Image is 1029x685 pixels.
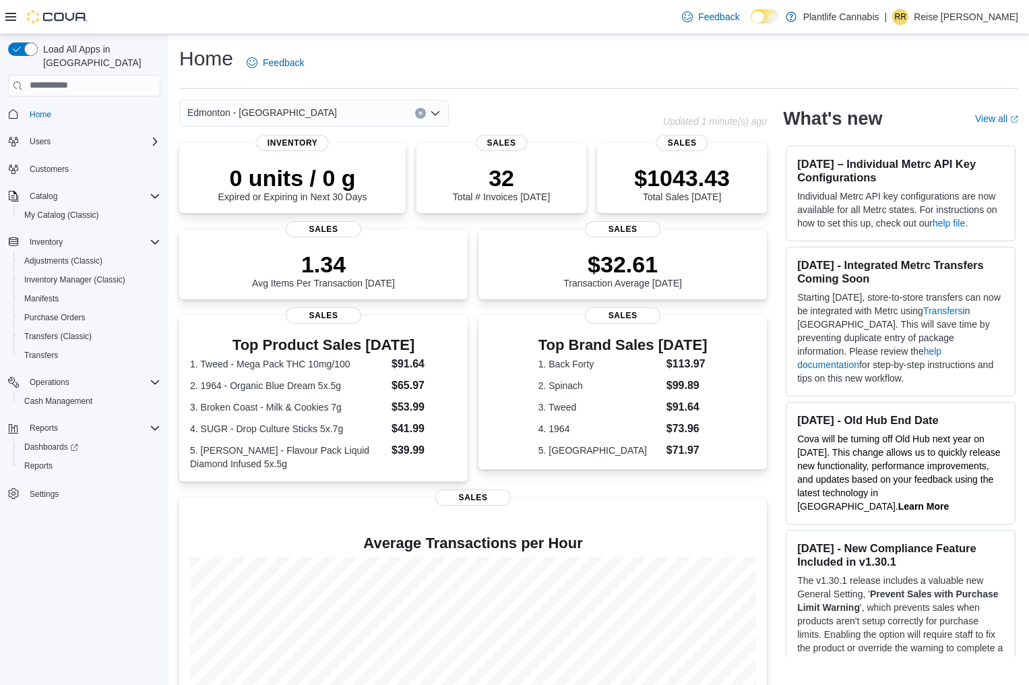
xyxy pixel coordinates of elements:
[476,135,527,151] span: Sales
[933,218,965,229] a: help file
[19,439,84,455] a: Dashboards
[797,291,1004,385] p: Starting [DATE], store-to-store transfers can now be integrated with Metrc using in [GEOGRAPHIC_D...
[797,589,998,613] strong: Prevent Sales with Purchase Limit Warning
[24,396,92,407] span: Cash Management
[392,421,457,437] dd: $41.99
[252,251,395,278] p: 1.34
[538,379,661,392] dt: 2. Spinach
[698,10,739,24] span: Feedback
[538,400,661,414] dt: 3. Tweed
[286,307,361,324] span: Sales
[24,133,160,150] span: Users
[3,483,166,503] button: Settings
[24,350,58,361] span: Transfers
[13,392,166,411] button: Cash Management
[24,420,63,436] button: Reports
[24,188,160,204] span: Catalog
[975,113,1018,124] a: View allExternal link
[24,331,92,342] span: Transfers (Classic)
[13,270,166,289] button: Inventory Manager (Classic)
[453,165,550,202] div: Total # Invoices [DATE]
[392,442,457,458] dd: $39.99
[666,442,708,458] dd: $71.97
[19,439,160,455] span: Dashboards
[797,413,1004,427] h3: [DATE] - Old Hub End Date
[24,210,99,220] span: My Catalog (Classic)
[30,109,51,120] span: Home
[190,400,386,414] dt: 3. Broken Coast - Milk & Cookies 7g
[30,423,58,434] span: Reports
[13,206,166,225] button: My Catalog (Classic)
[19,207,160,223] span: My Catalog (Classic)
[241,49,309,76] a: Feedback
[3,159,166,179] button: Customers
[914,9,1018,25] p: Reise [PERSON_NAME]
[435,489,511,506] span: Sales
[24,374,75,390] button: Operations
[30,377,69,388] span: Operations
[19,291,64,307] a: Manifests
[24,107,57,123] a: Home
[3,187,166,206] button: Catalog
[797,189,1004,230] p: Individual Metrc API key configurations are now available for all Metrc states. For instructions ...
[634,165,730,202] div: Total Sales [DATE]
[218,165,367,191] p: 0 units / 0 g
[19,309,91,326] a: Purchase Orders
[803,9,879,25] p: Plantlife Cannabis
[3,105,166,124] button: Home
[190,422,386,436] dt: 4. SUGR - Drop Culture Sticks 5x.7g
[538,422,661,436] dt: 4. 1964
[187,105,337,121] span: Edmonton - [GEOGRAPHIC_DATA]
[24,374,160,390] span: Operations
[19,393,160,409] span: Cash Management
[24,420,160,436] span: Reports
[13,327,166,346] button: Transfers (Classic)
[190,379,386,392] dt: 2. 1964 - Organic Blue Dream 5x.5g
[30,191,57,202] span: Catalog
[30,237,63,247] span: Inventory
[24,234,68,250] button: Inventory
[19,272,131,288] a: Inventory Manager (Classic)
[19,393,98,409] a: Cash Management
[24,460,53,471] span: Reports
[656,135,708,151] span: Sales
[13,346,166,365] button: Transfers
[563,251,682,278] p: $32.61
[24,133,56,150] button: Users
[286,221,361,237] span: Sales
[453,165,550,191] p: 32
[677,3,745,30] a: Feedback
[585,307,660,324] span: Sales
[13,438,166,456] a: Dashboards
[38,42,160,69] span: Load All Apps in [GEOGRAPHIC_DATA]
[24,274,125,285] span: Inventory Manager (Classic)
[24,485,160,502] span: Settings
[30,136,51,147] span: Users
[13,308,166,327] button: Purchase Orders
[666,356,708,372] dd: $113.97
[751,9,779,24] input: Dark Mode
[666,378,708,394] dd: $99.89
[797,258,1004,285] h3: [DATE] - Integrated Metrc Transfers Coming Soon
[797,541,1004,568] h3: [DATE] - New Compliance Feature Included in v1.30.1
[24,293,59,304] span: Manifests
[415,108,426,119] button: Clear input
[19,253,160,269] span: Adjustments (Classic)
[19,347,63,363] a: Transfers
[19,272,160,288] span: Inventory Manager (Classic)
[13,456,166,475] button: Reports
[24,188,63,204] button: Catalog
[19,347,160,363] span: Transfers
[27,10,88,24] img: Cova
[19,253,108,269] a: Adjustments (Classic)
[252,251,395,289] div: Avg Items Per Transaction [DATE]
[24,160,160,177] span: Customers
[797,346,941,370] a: help documentation
[538,337,708,353] h3: Top Brand Sales [DATE]
[3,132,166,151] button: Users
[179,45,233,72] h1: Home
[30,164,69,175] span: Customers
[666,399,708,415] dd: $91.64
[30,489,59,500] span: Settings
